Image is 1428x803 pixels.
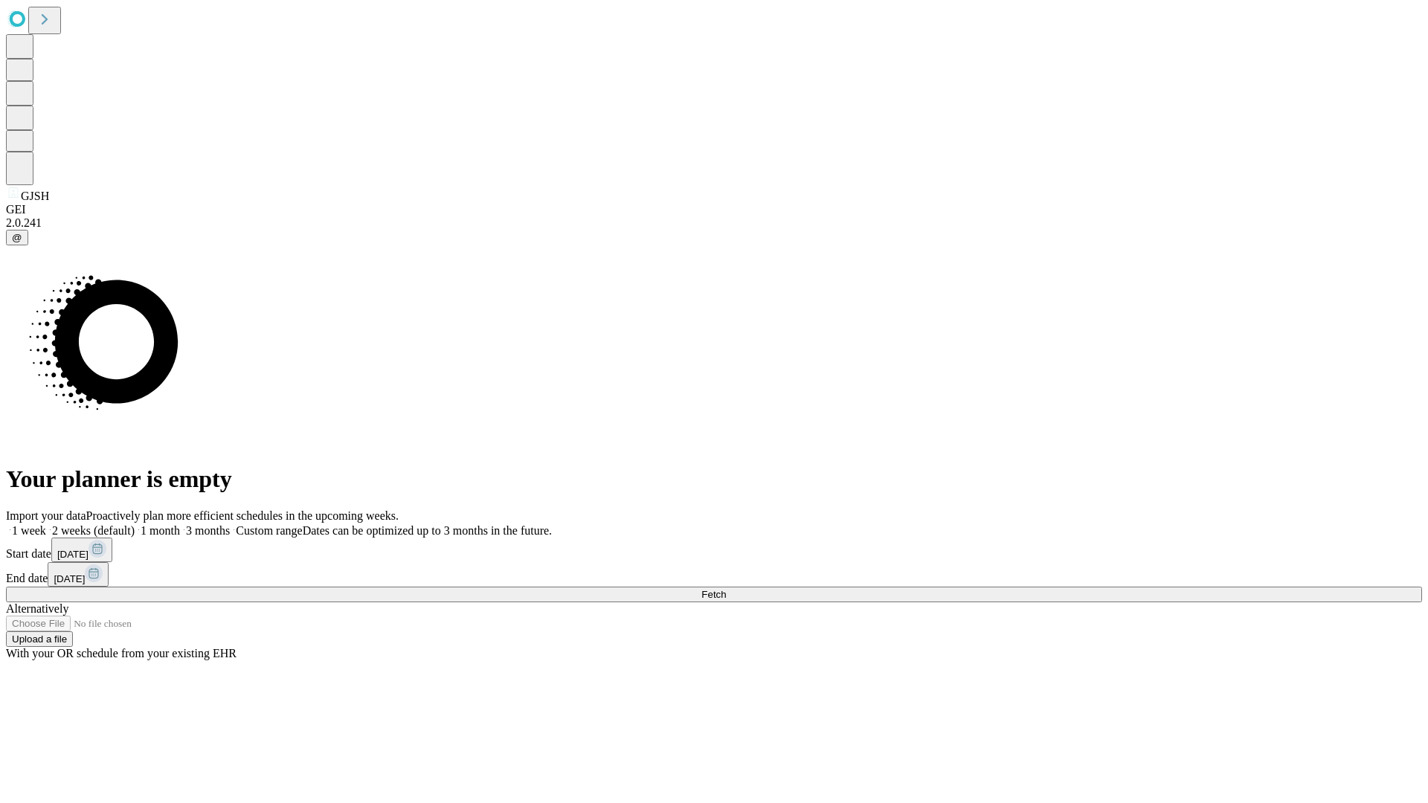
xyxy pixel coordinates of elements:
span: Import your data [6,509,86,522]
div: 2.0.241 [6,216,1422,230]
span: Custom range [236,524,302,537]
span: Alternatively [6,602,68,615]
button: Upload a file [6,631,73,647]
span: 1 month [141,524,180,537]
div: GEI [6,203,1422,216]
span: 3 months [186,524,230,537]
span: [DATE] [57,549,89,560]
h1: Your planner is empty [6,465,1422,493]
button: @ [6,230,28,245]
span: @ [12,232,22,243]
span: 1 week [12,524,46,537]
span: [DATE] [54,573,85,584]
div: Start date [6,538,1422,562]
span: Fetch [701,589,726,600]
button: [DATE] [51,538,112,562]
span: With your OR schedule from your existing EHR [6,647,237,660]
span: 2 weeks (default) [52,524,135,537]
button: Fetch [6,587,1422,602]
button: [DATE] [48,562,109,587]
span: GJSH [21,190,49,202]
span: Proactively plan more efficient schedules in the upcoming weeks. [86,509,399,522]
div: End date [6,562,1422,587]
span: Dates can be optimized up to 3 months in the future. [303,524,552,537]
